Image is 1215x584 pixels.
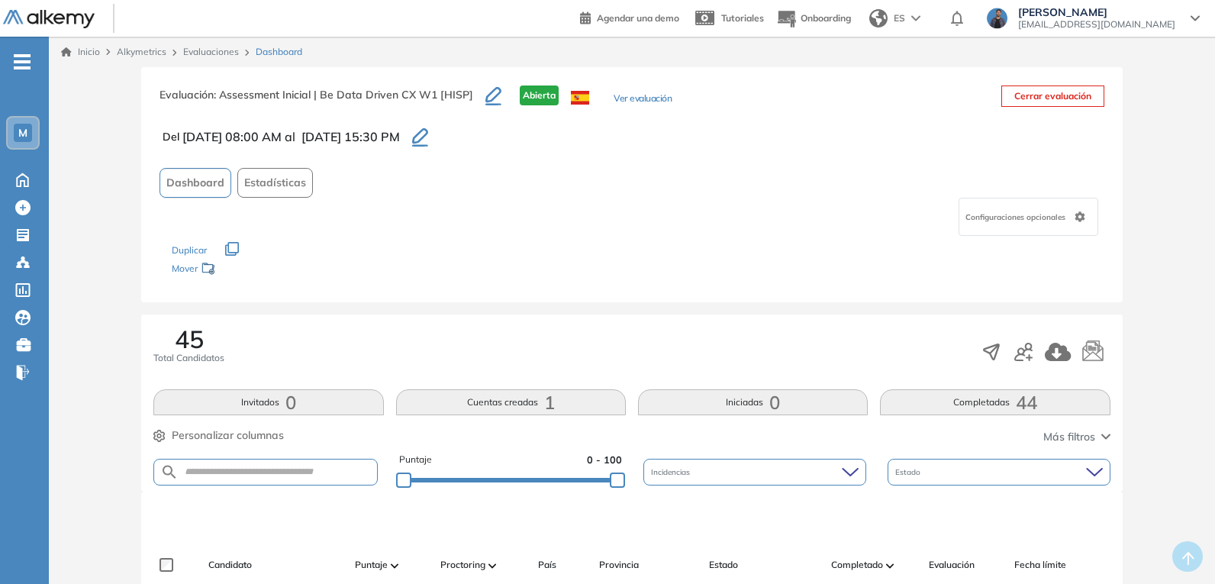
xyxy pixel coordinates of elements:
img: SEARCH_ALT [160,463,179,482]
div: Incidencias [643,459,866,486]
i: - [14,60,31,63]
button: Más filtros [1043,429,1110,445]
button: Dashboard [160,168,231,198]
span: 45 [175,327,204,351]
button: Cuentas creadas1 [396,389,626,415]
img: [missing "en.ARROW_ALT" translation] [391,563,398,568]
span: Onboarding [801,12,851,24]
span: Configuraciones opcionales [965,211,1068,223]
span: Incidencias [651,466,693,478]
img: [missing "en.ARROW_ALT" translation] [488,563,496,568]
span: Puntaje [355,558,388,572]
span: Personalizar columnas [172,428,284,444]
span: Estadísticas [244,175,306,191]
span: Proctoring [440,558,485,572]
span: [DATE] 15:30 PM [301,127,400,146]
span: Evaluación [929,558,975,572]
span: Duplicar [172,244,207,256]
span: Puntaje [399,453,432,467]
span: Completado [831,558,883,572]
span: [EMAIL_ADDRESS][DOMAIN_NAME] [1018,18,1175,31]
span: Total Candidatos [153,351,224,365]
span: Más filtros [1043,429,1095,445]
span: 0 - 100 [587,453,622,467]
span: Agendar una demo [597,12,679,24]
span: País [538,558,556,572]
button: Ver evaluación [614,92,672,108]
img: Logo [3,10,95,29]
button: Onboarding [776,2,851,35]
div: Mover [172,256,324,284]
span: al [285,127,295,146]
span: Provincia [599,558,639,572]
img: arrow [911,15,920,21]
span: Dashboard [256,45,302,59]
span: ES [894,11,905,25]
span: M [18,127,27,139]
span: Dashboard [166,175,224,191]
span: Del [163,129,179,145]
button: Estadísticas [237,168,313,198]
button: Iniciadas0 [638,389,868,415]
button: Completadas44 [880,389,1110,415]
a: Inicio [61,45,100,59]
span: [DATE] 08:00 AM [182,127,282,146]
a: Agendar una demo [580,8,679,26]
span: : Assessment Inicial | Be Data Driven CX W1 [HISP] [214,88,473,102]
div: Configuraciones opcionales [959,198,1098,236]
a: Evaluaciones [183,46,239,57]
img: ESP [571,91,589,105]
h3: Evaluación [160,86,485,118]
span: Fecha límite [1014,558,1066,572]
span: Estado [895,466,923,478]
span: [PERSON_NAME] [1018,6,1175,18]
button: Personalizar columnas [153,428,284,444]
span: Estado [709,558,738,572]
span: Alkymetrics [117,46,166,57]
div: Estado [888,459,1110,486]
button: Cerrar evaluación [1001,86,1104,107]
button: Invitados0 [153,389,383,415]
span: Candidato [208,558,252,572]
img: world [869,9,888,27]
img: [missing "en.ARROW_ALT" translation] [886,563,894,568]
span: Tutoriales [721,12,764,24]
span: Abierta [520,86,559,105]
